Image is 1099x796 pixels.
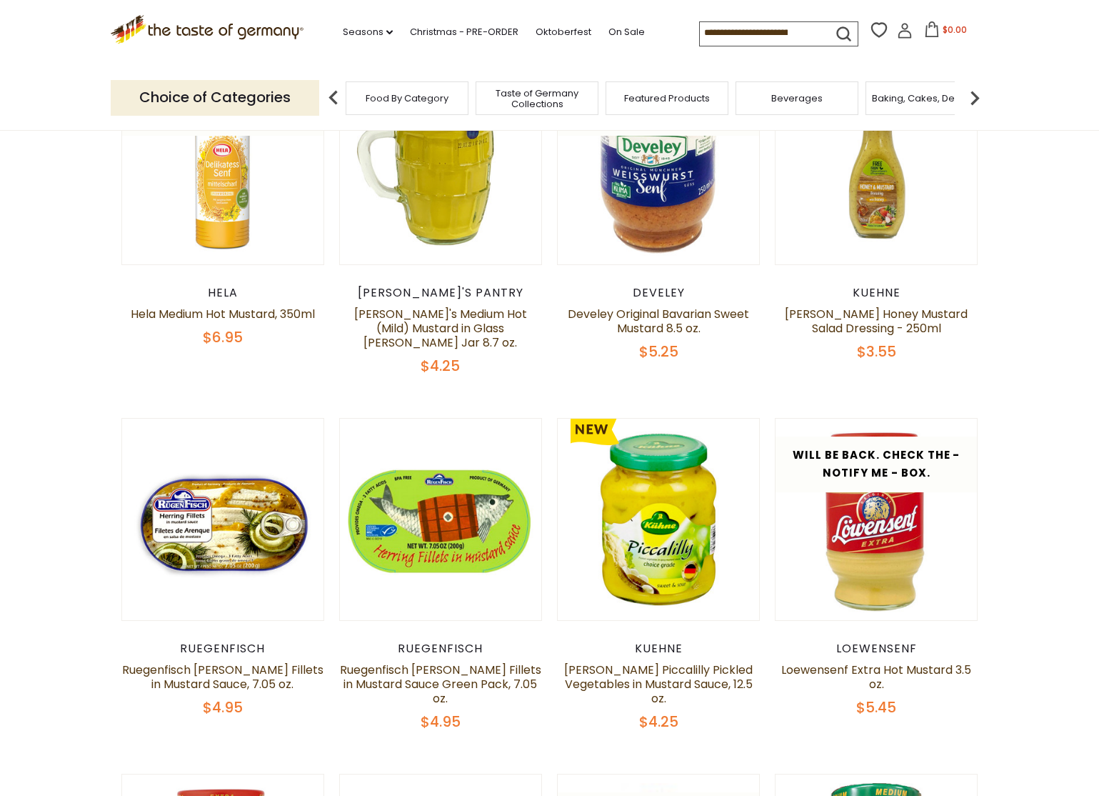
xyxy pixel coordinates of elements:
a: Taste of Germany Collections [480,88,594,109]
span: $4.95 [203,697,243,717]
img: Ruegenfisch Herring Fillets in Mustard Sauce [340,419,542,621]
div: Develey [557,286,761,300]
a: [PERSON_NAME] Honey Mustard Salad Dressing - 250ml [785,306,968,337]
a: Ruegenfisch [PERSON_NAME] Fillets in Mustard Sauce Green Pack, 7.05 oz. [340,662,541,707]
a: [PERSON_NAME] Piccalilly Pickled Vegetables in Mustard Sauce, 12.5 oz. [564,662,753,707]
div: Kuehne [775,286,978,300]
a: Christmas - PRE-ORDER [410,24,518,40]
a: Develey Original Bavarian Sweet Mustard 8.5 oz. [568,306,749,337]
a: Featured Products [624,93,710,104]
div: [PERSON_NAME]'s Pantry [339,286,543,300]
img: Develey Original Bavarian Sweet Mustard 8.5 oz. [558,62,760,264]
a: Oktoberfest [536,24,591,40]
img: Erika's Medium Hot (Mild) Mustard in Glass Stein Jar 8.7 oz. [340,62,542,264]
span: $5.25 [639,342,678,362]
a: [PERSON_NAME]'s Medium Hot (Mild) Mustard in Glass [PERSON_NAME] Jar 8.7 oz. [354,306,527,351]
div: Ruegenfisch [121,642,325,656]
a: Ruegenfisch [PERSON_NAME] Fillets in Mustard Sauce, 7.05 oz. [122,662,323,692]
a: Beverages [771,93,823,104]
a: Food By Category [366,93,448,104]
a: Loewensenf Extra Hot Mustard 3.5 oz. [781,662,971,692]
div: Loewensenf [775,642,978,656]
span: $5.45 [856,697,896,717]
img: Kuehne Piccalilly Pickled Vegetables in Mustard Sauce [558,419,760,621]
span: $4.25 [421,356,460,376]
a: Seasons [343,24,393,40]
a: Baking, Cakes, Desserts [872,93,983,104]
a: On Sale [608,24,645,40]
button: $0.00 [915,21,976,43]
span: $3.55 [857,342,896,362]
a: Hela Medium Hot Mustard, 350ml [131,306,315,322]
img: Lowensenf Extra Hot Mustard [776,419,978,621]
img: Kuehne Honey Mustard Salad Dressing [776,62,978,264]
span: $4.95 [421,712,461,732]
img: previous arrow [319,84,348,112]
span: $0.00 [943,24,967,36]
div: Ruegenfisch [339,642,543,656]
div: Hela [121,286,325,300]
p: Choice of Categories [111,80,319,115]
img: next arrow [960,84,989,112]
img: Ruegenfisch Herring Fillets in Mustard Sauce [122,419,324,621]
div: Kuehne [557,642,761,656]
img: Hela Medium Hot Mustard, 350ml [122,62,324,264]
span: $4.25 [639,712,678,732]
span: $6.95 [203,327,243,347]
